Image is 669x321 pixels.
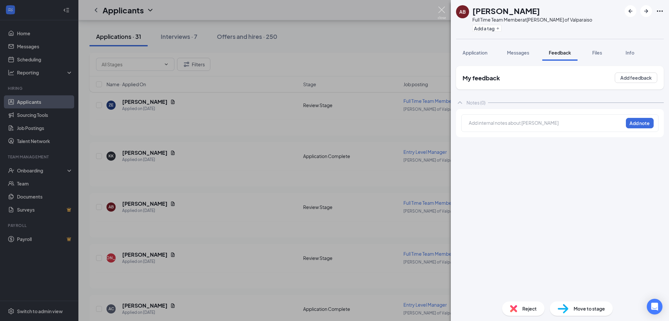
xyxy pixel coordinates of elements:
[463,74,500,82] h2: My feedback
[626,50,634,56] span: Info
[549,50,571,56] span: Feedback
[647,299,662,314] div: Open Intercom Messenger
[472,5,540,16] h1: [PERSON_NAME]
[626,118,654,128] button: Add note
[463,50,487,56] span: Application
[522,305,537,312] span: Reject
[466,99,485,106] div: Notes (0)
[615,72,657,83] button: Add feedback
[592,50,602,56] span: Files
[459,8,466,15] div: AB
[627,7,634,15] svg: ArrowLeftNew
[496,26,500,30] svg: Plus
[656,7,664,15] svg: Ellipses
[574,305,605,312] span: Move to stage
[507,50,529,56] span: Messages
[640,5,652,17] button: ArrowRight
[642,7,650,15] svg: ArrowRight
[472,16,592,23] div: Full Time Team Member at [PERSON_NAME] of Valparaiso
[472,25,501,32] button: PlusAdd a tag
[625,5,636,17] button: ArrowLeftNew
[456,99,464,106] svg: ChevronUp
